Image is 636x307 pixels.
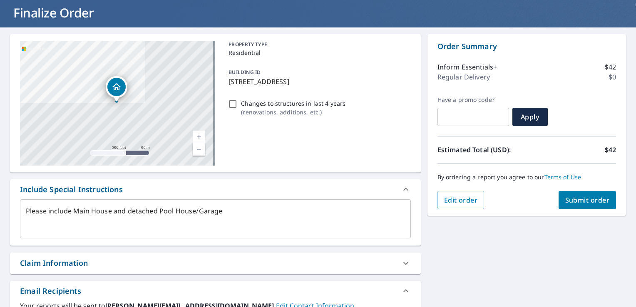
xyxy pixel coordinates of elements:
[20,285,81,297] div: Email Recipients
[437,62,497,72] p: Inform Essentials+
[229,77,407,87] p: [STREET_ADDRESS]
[10,179,421,199] div: Include Special Instructions
[437,72,490,82] p: Regular Delivery
[605,145,616,155] p: $42
[605,62,616,72] p: $42
[437,173,616,181] p: By ordering a report you agree to our
[241,99,345,108] p: Changes to structures in last 4 years
[437,145,527,155] p: Estimated Total (USD):
[519,112,541,121] span: Apply
[229,48,407,57] p: Residential
[10,4,626,21] h1: Finalize Order
[193,143,205,156] a: Current Level 17, Zoom Out
[544,173,581,181] a: Terms of Use
[559,191,616,209] button: Submit order
[241,108,345,116] p: ( renovations, additions, etc. )
[10,253,421,274] div: Claim Information
[444,196,478,205] span: Edit order
[437,191,484,209] button: Edit order
[20,257,88,269] div: Claim Information
[106,76,127,102] div: Dropped pin, building 1, Residential property, 517 Park Ave Southampton, NY 11968
[10,281,421,301] div: Email Recipients
[565,196,610,205] span: Submit order
[437,41,616,52] p: Order Summary
[26,207,405,231] textarea: Please include Main House and detached Pool House/Garage
[609,72,616,82] p: $0
[20,184,123,195] div: Include Special Instructions
[229,41,407,48] p: PROPERTY TYPE
[512,108,548,126] button: Apply
[437,96,509,104] label: Have a promo code?
[229,69,261,76] p: BUILDING ID
[193,131,205,143] a: Current Level 17, Zoom In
